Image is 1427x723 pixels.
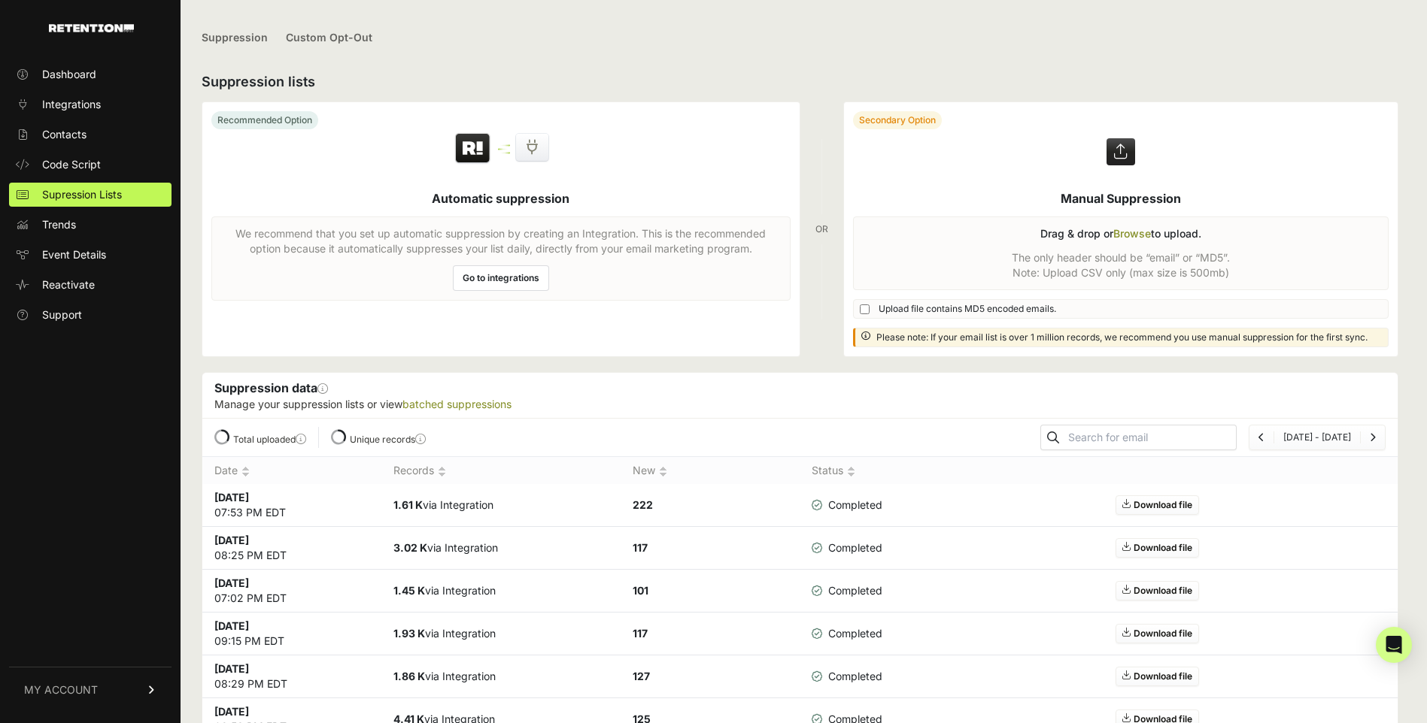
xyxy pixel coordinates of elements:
img: no_sort-eaf950dc5ab64cae54d48a5578032e96f70b2ecb7d747501f34c8f2db400fb66.gif [241,466,250,477]
strong: 1.86 K [393,670,425,682]
span: Completed [812,626,882,641]
strong: 1.61 K [393,498,423,511]
span: Event Details [42,247,106,262]
a: Dashboard [9,62,172,86]
strong: 3.02 K [393,541,427,554]
th: Status [800,457,919,485]
span: Completed [812,583,882,598]
strong: [DATE] [214,705,249,718]
strong: [DATE] [214,534,249,546]
label: Total uploaded [233,434,306,445]
strong: 222 [633,498,653,511]
td: 08:29 PM EDT [202,655,381,698]
span: Completed [812,498,882,513]
label: Unique records [350,434,426,445]
a: Code Script [9,153,172,177]
td: via Integration [381,484,621,527]
span: Support [42,307,82,322]
a: Download file [1116,581,1199,600]
input: Upload file contains MD5 encoded emails. [860,304,870,314]
span: Supression Lists [42,187,122,202]
img: Retention.com [49,24,134,32]
div: Suppression data [202,373,1398,418]
span: Completed [812,540,882,555]
h2: Suppression lists [202,71,1398,92]
div: Open Intercom Messenger [1376,627,1412,663]
span: Upload file contains MD5 encoded emails. [879,303,1056,315]
img: no_sort-eaf950dc5ab64cae54d48a5578032e96f70b2ecb7d747501f34c8f2db400fb66.gif [659,466,667,477]
a: Custom Opt-Out [286,21,372,56]
span: Completed [812,669,882,684]
p: We recommend that you set up automatic suppression by creating an Integration. This is the recomm... [221,226,781,256]
a: Event Details [9,243,172,267]
td: 09:15 PM EDT [202,613,381,655]
th: New [621,457,800,485]
nav: Page navigation [1249,425,1386,450]
a: Contacts [9,123,172,147]
span: Code Script [42,157,101,172]
td: via Integration [381,570,621,613]
strong: 117 [633,627,648,640]
strong: [DATE] [214,491,249,504]
a: Trends [9,213,172,237]
span: Contacts [42,127,87,142]
strong: 1.45 K [393,584,425,597]
a: Download file [1116,495,1199,515]
a: Supression Lists [9,183,172,207]
strong: 117 [633,541,648,554]
div: Recommended Option [211,111,318,129]
h5: Automatic suppression [432,189,569,207]
img: integration [498,144,510,147]
a: batched suppressions [402,398,512,410]
span: MY ACCOUNT [24,682,98,697]
a: Download file [1116,624,1199,643]
p: Manage your suppression lists or view [214,397,1386,412]
a: Support [9,303,172,327]
li: [DATE] - [DATE] [1274,431,1360,443]
strong: 1.93 K [393,627,425,640]
span: Trends [42,217,76,232]
td: 08:25 PM EDT [202,527,381,570]
input: Search for email [1065,427,1236,448]
td: 07:02 PM EDT [202,570,381,613]
a: Reactivate [9,273,172,297]
strong: [DATE] [214,619,249,632]
td: via Integration [381,613,621,655]
strong: [DATE] [214,662,249,675]
img: integration [498,148,510,150]
span: Dashboard [42,67,96,82]
img: Retention [454,132,492,165]
a: Previous [1258,431,1265,443]
td: via Integration [381,527,621,570]
strong: 101 [633,584,648,597]
td: 07:53 PM EDT [202,484,381,527]
th: Date [202,457,381,485]
span: Reactivate [42,277,95,292]
strong: [DATE] [214,576,249,589]
div: OR [815,101,828,357]
a: Next [1370,431,1376,443]
img: integration [498,152,510,154]
th: Records [381,457,621,485]
span: Integrations [42,97,101,112]
strong: 127 [633,670,650,682]
a: Download file [1116,538,1199,558]
a: Go to integrations [453,265,549,291]
img: no_sort-eaf950dc5ab64cae54d48a5578032e96f70b2ecb7d747501f34c8f2db400fb66.gif [438,466,446,477]
a: MY ACCOUNT [9,667,172,712]
a: Suppression [202,21,268,56]
a: Integrations [9,92,172,116]
td: via Integration [381,655,621,698]
a: Download file [1116,667,1199,686]
img: no_sort-eaf950dc5ab64cae54d48a5578032e96f70b2ecb7d747501f34c8f2db400fb66.gif [847,466,855,477]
